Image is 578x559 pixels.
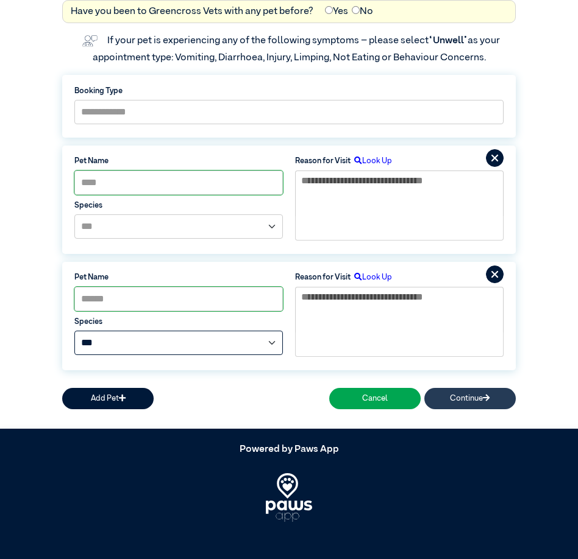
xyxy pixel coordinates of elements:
[74,272,283,283] label: Pet Name
[352,6,360,14] input: No
[325,6,333,14] input: Yes
[74,200,283,211] label: Species
[74,85,504,97] label: Booking Type
[295,272,351,283] label: Reason for Visit
[352,4,373,19] label: No
[93,36,502,63] label: If your pet is experiencing any of the following symptoms – please select as your appointment typ...
[295,155,351,167] label: Reason for Visit
[424,388,516,409] button: Continue
[74,316,283,328] label: Species
[429,36,468,46] span: “Unwell”
[351,155,392,167] label: Look Up
[62,444,516,455] h5: Powered by Paws App
[71,4,313,19] label: Have you been to Greencross Vets with any pet before?
[266,473,313,522] img: PawsApp
[351,272,392,283] label: Look Up
[78,31,101,51] img: vet
[62,388,154,409] button: Add Pet
[74,155,283,167] label: Pet Name
[329,388,421,409] button: Cancel
[325,4,348,19] label: Yes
